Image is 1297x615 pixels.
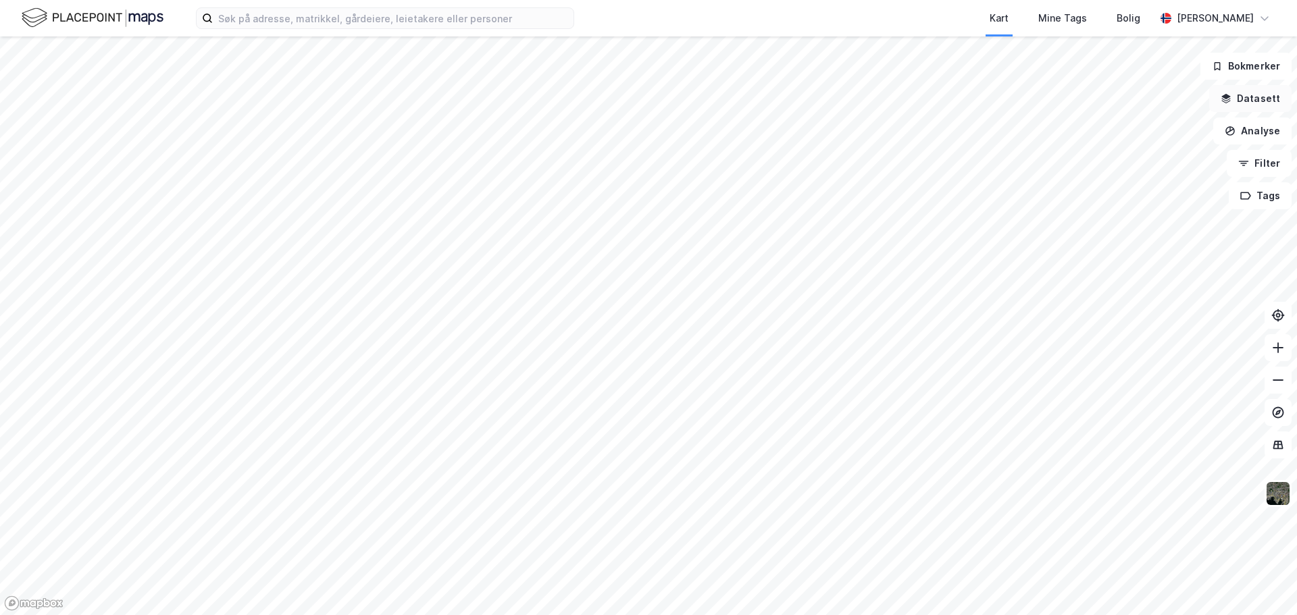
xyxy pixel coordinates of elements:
[1117,10,1140,26] div: Bolig
[22,6,163,30] img: logo.f888ab2527a4732fd821a326f86c7f29.svg
[1213,117,1292,144] button: Analyse
[990,10,1009,26] div: Kart
[1229,550,1297,615] div: Kontrollprogram for chat
[1038,10,1087,26] div: Mine Tags
[213,8,574,28] input: Søk på adresse, matrikkel, gårdeiere, leietakere eller personer
[1177,10,1254,26] div: [PERSON_NAME]
[1229,182,1292,209] button: Tags
[1200,53,1292,80] button: Bokmerker
[1265,481,1291,506] img: 9k=
[1209,85,1292,112] button: Datasett
[4,595,63,611] a: Mapbox homepage
[1229,550,1297,615] iframe: Chat Widget
[1227,150,1292,177] button: Filter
